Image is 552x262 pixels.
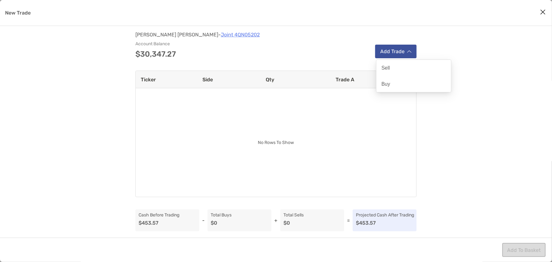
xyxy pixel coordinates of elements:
[202,216,205,224] p: -
[356,219,417,227] p: $453.57
[202,77,213,83] span: Side
[375,45,417,58] button: Add Tradearrow
[266,77,274,83] span: Qty
[139,211,199,219] p: Cash Before Trading
[381,65,390,71] p: Sell
[139,219,199,227] p: $453.57
[347,216,350,224] p: =
[407,50,412,53] img: arrow
[135,40,260,48] p: Account Balance
[211,211,271,219] p: Total Buys
[221,32,260,37] a: Joint 4QN05202
[211,219,271,227] p: $0
[283,211,344,219] p: Total Sells
[356,211,417,219] p: Projected Cash After Trading
[135,32,221,37] p: [PERSON_NAME] [PERSON_NAME] -
[381,81,390,87] p: Buy
[135,50,260,58] p: $30,347.27
[283,219,344,227] p: $0
[5,9,31,17] p: New Trade
[274,216,277,224] p: +
[336,77,354,83] span: Trade A
[538,8,548,17] button: Close modal
[141,77,156,83] span: Ticker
